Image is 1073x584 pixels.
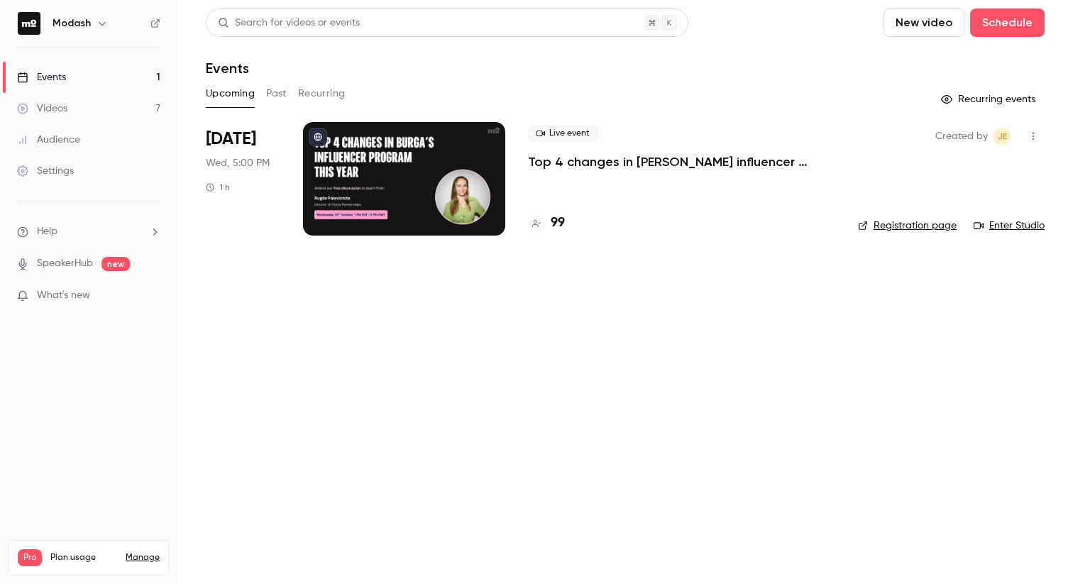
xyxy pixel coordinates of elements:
[126,552,160,563] a: Manage
[298,82,346,105] button: Recurring
[206,128,256,150] span: [DATE]
[884,9,964,37] button: New video
[528,214,565,233] a: 99
[974,219,1045,233] a: Enter Studio
[17,133,80,147] div: Audience
[206,182,230,193] div: 1 h
[101,257,130,271] span: new
[218,16,360,31] div: Search for videos or events
[858,219,957,233] a: Registration page
[935,88,1045,111] button: Recurring events
[17,164,74,178] div: Settings
[994,128,1011,145] span: Jack Eaton
[528,153,835,170] a: Top 4 changes in [PERSON_NAME] influencer program this year
[206,82,255,105] button: Upcoming
[970,9,1045,37] button: Schedule
[551,214,565,233] h4: 99
[266,82,287,105] button: Past
[37,288,90,303] span: What's new
[206,122,280,236] div: Oct 29 Wed, 5:00 PM (Europe/London)
[50,552,117,563] span: Plan usage
[37,224,57,239] span: Help
[528,125,598,142] span: Live event
[17,70,66,84] div: Events
[143,290,160,302] iframe: Noticeable Trigger
[18,12,40,35] img: Modash
[53,16,91,31] h6: Modash
[935,128,988,145] span: Created by
[37,256,93,271] a: SpeakerHub
[998,128,1007,145] span: JE
[206,60,249,77] h1: Events
[17,101,67,116] div: Videos
[18,549,42,566] span: Pro
[206,156,270,170] span: Wed, 5:00 PM
[17,224,160,239] li: help-dropdown-opener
